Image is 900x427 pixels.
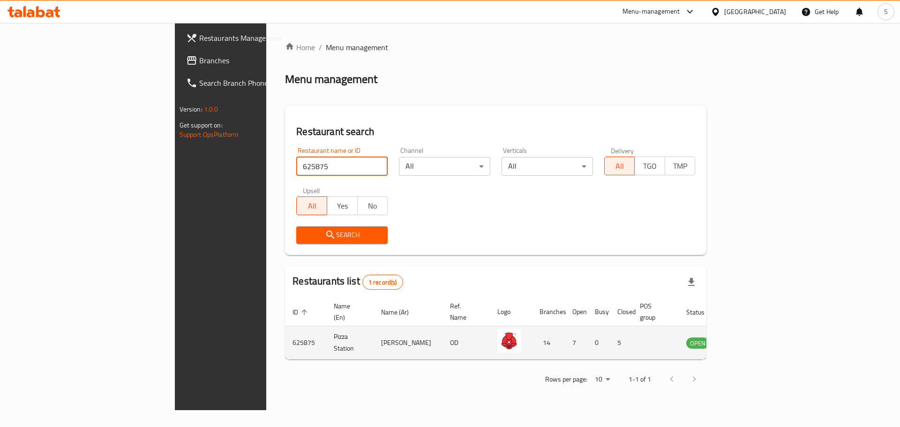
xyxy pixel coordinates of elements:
span: OPEN [686,338,709,349]
td: 14 [532,326,565,360]
th: Branches [532,298,565,326]
span: Name (Ar) [381,307,421,318]
button: All [604,157,635,175]
span: POS group [640,300,667,323]
span: ID [292,307,310,318]
td: [PERSON_NAME] [374,326,442,360]
span: 1 record(s) [363,278,403,287]
h2: Restaurant search [296,125,695,139]
button: All [296,196,327,215]
span: Status [686,307,717,318]
button: Yes [327,196,358,215]
div: All [399,157,490,176]
button: Search [296,226,388,244]
span: Menu management [326,42,388,53]
div: Export file [680,271,703,293]
span: Search [304,229,380,241]
div: All [502,157,593,176]
span: Restaurants Management [199,32,318,44]
div: [GEOGRAPHIC_DATA] [724,7,786,17]
div: Menu-management [622,6,680,17]
span: S [884,7,888,17]
h2: Restaurants list [292,274,403,290]
td: 5 [610,326,632,360]
td: 0 [587,326,610,360]
img: Pizza Station [497,329,521,352]
h2: Menu management [285,72,377,87]
span: TGO [638,159,661,173]
span: Search Branch Phone [199,77,318,89]
label: Upsell [303,187,320,194]
td: OD [442,326,490,360]
th: Busy [587,298,610,326]
td: Pizza Station [326,326,374,360]
p: Rows per page: [545,374,587,385]
nav: breadcrumb [285,42,706,53]
span: All [300,199,323,213]
span: Get support on: [180,119,223,131]
span: 1.0.0 [204,103,218,115]
span: Name (En) [334,300,362,323]
div: Rows per page: [591,373,614,387]
div: Total records count [362,275,403,290]
a: Restaurants Management [179,27,325,49]
td: 7 [565,326,587,360]
label: Delivery [611,147,634,154]
a: Search Branch Phone [179,72,325,94]
th: Open [565,298,587,326]
p: 1-1 of 1 [629,374,651,385]
table: enhanced table [285,298,760,360]
span: Version: [180,103,202,115]
a: Support.OpsPlatform [180,128,239,141]
span: Branches [199,55,318,66]
span: All [608,159,631,173]
span: Ref. Name [450,300,479,323]
button: No [357,196,388,215]
span: Yes [331,199,354,213]
th: Closed [610,298,632,326]
button: TGO [634,157,665,175]
th: Logo [490,298,532,326]
span: No [361,199,384,213]
span: TMP [669,159,692,173]
input: Search for restaurant name or ID.. [296,157,388,176]
button: TMP [665,157,696,175]
a: Branches [179,49,325,72]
